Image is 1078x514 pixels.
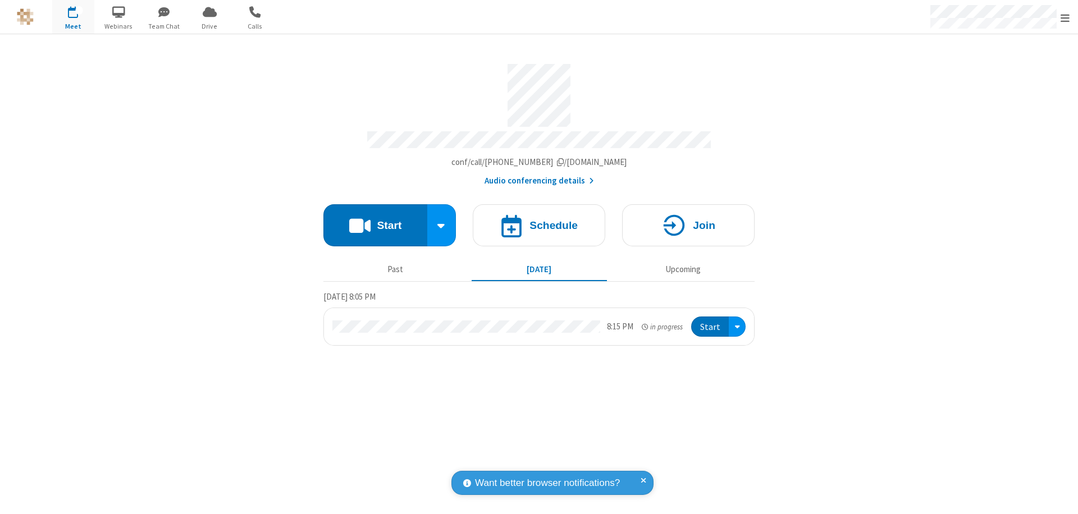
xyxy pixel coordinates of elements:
[52,21,94,31] span: Meet
[691,316,729,337] button: Start
[143,21,185,31] span: Team Chat
[234,21,276,31] span: Calls
[323,291,376,302] span: [DATE] 8:05 PM
[729,316,746,337] div: Open menu
[693,220,715,231] h4: Join
[485,175,594,187] button: Audio conferencing details
[529,220,578,231] h4: Schedule
[473,204,605,246] button: Schedule
[615,259,751,280] button: Upcoming
[642,322,683,332] em: in progress
[475,476,620,490] span: Want better browser notifications?
[76,6,83,15] div: 1
[189,21,231,31] span: Drive
[98,21,140,31] span: Webinars
[622,204,755,246] button: Join
[328,259,463,280] button: Past
[323,290,755,346] section: Today's Meetings
[323,56,755,187] section: Account details
[607,320,633,333] div: 8:15 PM
[323,204,427,246] button: Start
[451,156,627,169] button: Copy my meeting room linkCopy my meeting room link
[17,8,34,25] img: QA Selenium DO NOT DELETE OR CHANGE
[427,204,456,246] div: Start conference options
[451,157,627,167] span: Copy my meeting room link
[472,259,607,280] button: [DATE]
[377,220,401,231] h4: Start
